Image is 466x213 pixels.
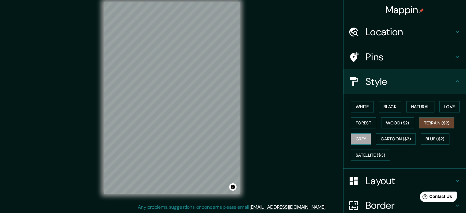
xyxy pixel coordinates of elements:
button: Blue ($2) [421,133,449,145]
p: Any problems, suggestions, or concerns please email . [138,203,326,211]
button: Natural [406,101,434,112]
button: Cartoon ($2) [376,133,416,145]
button: Toggle attribution [229,183,237,191]
canvas: Map [104,2,240,194]
div: Pins [343,45,466,69]
button: Love [439,101,460,112]
h4: Layout [366,175,454,187]
button: White [351,101,374,112]
h4: Mappin [385,4,424,16]
button: Forest [351,117,376,129]
button: Terrain ($2) [419,117,455,129]
button: Black [379,101,402,112]
iframe: Help widget launcher [411,189,459,206]
div: . [326,203,327,211]
div: . [327,203,328,211]
img: pin-icon.png [419,8,424,13]
h4: Border [366,199,454,211]
a: [EMAIL_ADDRESS][DOMAIN_NAME] [250,204,325,210]
button: Satellite ($3) [351,150,390,161]
div: Style [343,69,466,94]
h4: Style [366,75,454,88]
button: Wood ($2) [381,117,414,129]
h4: Location [366,26,454,38]
button: Grey [351,133,371,145]
h4: Pins [366,51,454,63]
div: Location [343,20,466,44]
div: Layout [343,169,466,193]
